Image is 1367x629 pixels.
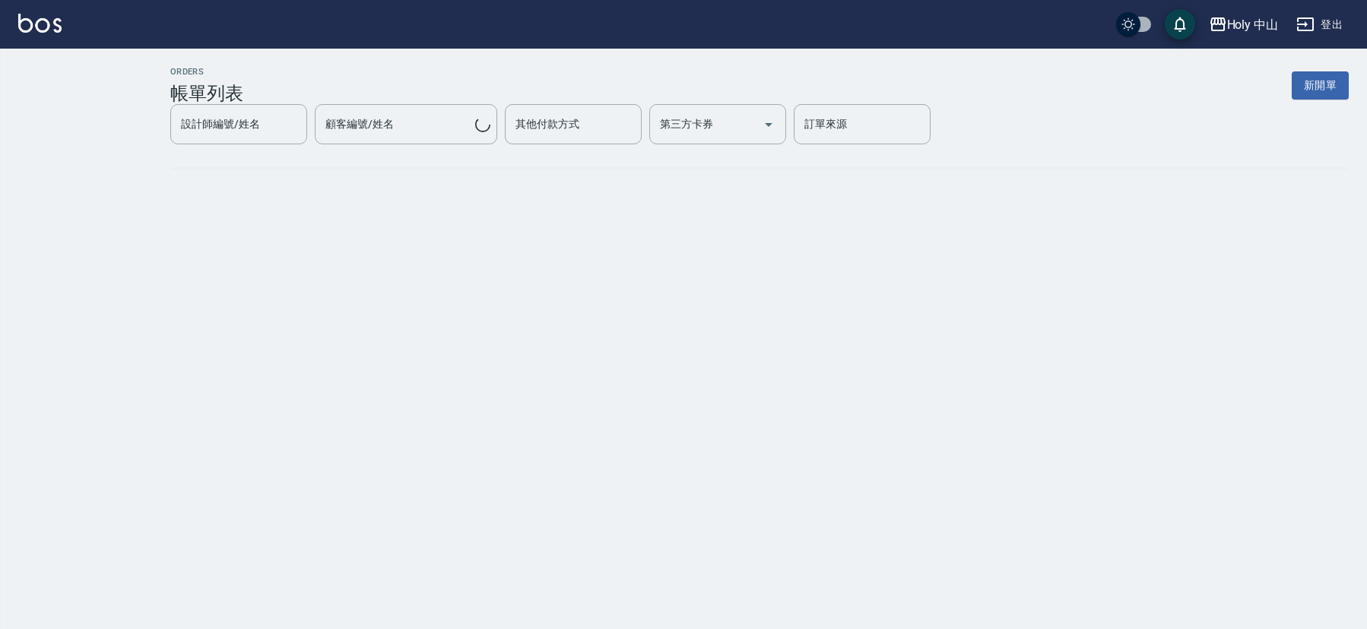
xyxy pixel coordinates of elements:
button: Open [756,112,781,137]
a: 新開單 [1292,77,1349,92]
button: save [1165,9,1195,40]
h2: ORDERS [170,67,243,77]
img: Logo [18,14,62,33]
button: 新開單 [1292,71,1349,100]
button: Holy 中山 [1203,9,1285,40]
button: 登出 [1290,11,1349,39]
h3: 帳單列表 [170,83,243,104]
div: Holy 中山 [1227,15,1279,34]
